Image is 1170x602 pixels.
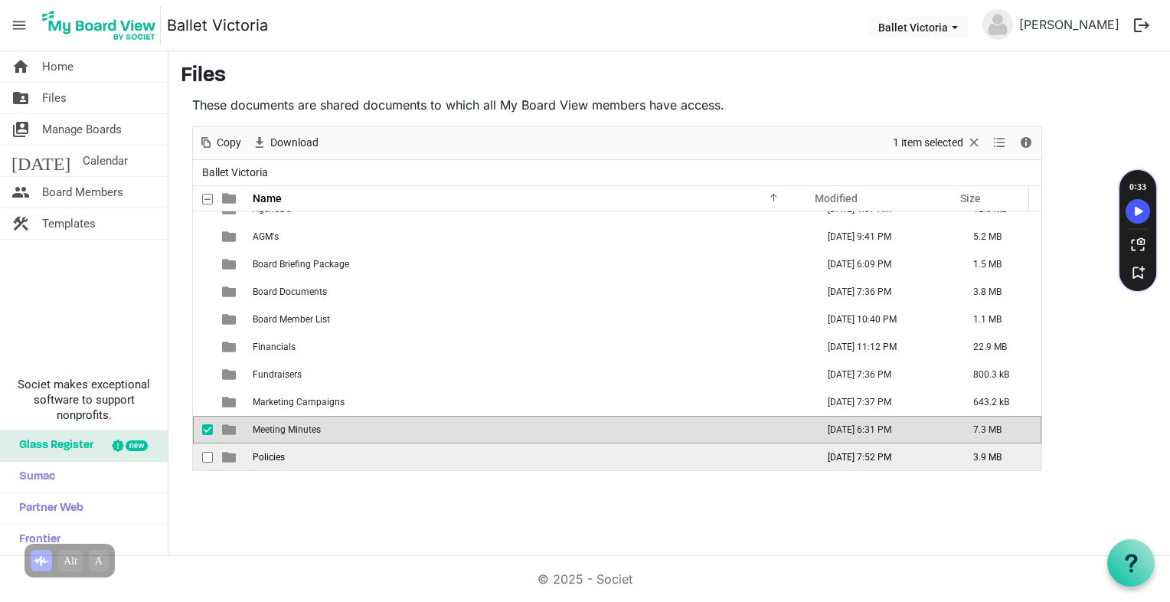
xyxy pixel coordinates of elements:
[812,250,957,278] td: February 01, 2022 6:09 PM column header Modified
[213,416,248,443] td: is template cell column header type
[957,333,1041,361] td: 22.9 MB is template cell column header Size
[987,127,1013,159] div: View
[1013,9,1126,40] a: [PERSON_NAME]
[248,306,812,333] td: Board Member List is template cell column header Name
[957,306,1041,333] td: 1.1 MB is template cell column header Size
[248,361,812,388] td: Fundraisers is template cell column header Name
[193,416,213,443] td: checkbox
[960,192,981,204] span: Size
[213,250,248,278] td: is template cell column header type
[42,83,67,113] span: Files
[812,306,957,333] td: November 20, 2024 10:40 PM column header Modified
[248,388,812,416] td: Marketing Campaigns is template cell column header Name
[193,388,213,416] td: checkbox
[11,83,30,113] span: folder_shared
[193,443,213,471] td: checkbox
[42,51,74,82] span: Home
[957,361,1041,388] td: 800.3 kB is template cell column header Size
[193,333,213,361] td: checkbox
[213,443,248,471] td: is template cell column header type
[815,192,858,204] span: Modified
[42,208,96,239] span: Templates
[196,133,244,152] button: Copy
[213,361,248,388] td: is template cell column header type
[253,286,327,297] span: Board Documents
[213,306,248,333] td: is template cell column header type
[11,493,83,524] span: Partner Web
[11,430,93,461] span: Glass Register
[167,10,268,41] a: Ballet Victoria
[213,388,248,416] td: is template cell column header type
[812,333,957,361] td: June 24, 2025 11:12 PM column header Modified
[253,424,321,435] span: Meeting Minutes
[1126,9,1158,41] button: logout
[253,231,279,242] span: AGM's
[193,223,213,250] td: checkbox
[83,146,128,176] span: Calendar
[812,223,957,250] td: December 02, 2024 9:41 PM column header Modified
[193,250,213,278] td: checkbox
[7,377,161,423] span: Societ makes exceptional software to support nonprofits.
[5,11,34,40] span: menu
[253,204,291,214] span: Agenda's
[957,250,1041,278] td: 1.5 MB is template cell column header Size
[248,416,812,443] td: Meeting Minutes is template cell column header Name
[812,361,957,388] td: November 12, 2024 7:36 PM column header Modified
[868,16,968,38] button: Ballet Victoria dropdownbutton
[42,114,122,145] span: Manage Boards
[213,278,248,306] td: is template cell column header type
[269,133,320,152] span: Download
[11,208,30,239] span: construction
[1016,133,1037,152] button: Details
[887,127,987,159] div: Clear selection
[247,127,324,159] div: Download
[812,443,957,471] td: August 11, 2025 7:52 PM column header Modified
[538,571,632,587] a: © 2025 - Societ
[250,133,322,152] button: Download
[192,96,1042,114] p: These documents are shared documents to which all My Board View members have access.
[253,342,296,352] span: Financials
[11,114,30,145] span: switch_account
[248,223,812,250] td: AGM's is template cell column header Name
[11,51,30,82] span: home
[11,462,55,492] span: Sumac
[891,133,965,152] span: 1 item selected
[957,416,1041,443] td: 7.3 MB is template cell column header Size
[957,223,1041,250] td: 5.2 MB is template cell column header Size
[990,133,1008,152] button: View dropdownbutton
[812,278,957,306] td: November 12, 2024 7:36 PM column header Modified
[957,388,1041,416] td: 643.2 kB is template cell column header Size
[193,306,213,333] td: checkbox
[11,177,30,208] span: people
[957,278,1041,306] td: 3.8 MB is template cell column header Size
[253,314,330,325] span: Board Member List
[957,443,1041,471] td: 3.9 MB is template cell column header Size
[253,259,349,270] span: Board Briefing Package
[213,223,248,250] td: is template cell column header type
[199,163,271,182] span: Ballet Victoria
[193,278,213,306] td: checkbox
[126,440,148,451] div: new
[213,333,248,361] td: is template cell column header type
[253,452,285,463] span: Policies
[812,388,957,416] td: November 12, 2024 7:37 PM column header Modified
[38,6,167,44] a: My Board View Logo
[11,146,70,176] span: [DATE]
[1013,127,1039,159] div: Details
[248,250,812,278] td: Board Briefing Package is template cell column header Name
[248,333,812,361] td: Financials is template cell column header Name
[253,192,282,204] span: Name
[982,9,1013,40] img: no-profile-picture.svg
[215,133,243,152] span: Copy
[193,127,247,159] div: Copy
[181,64,1158,90] h3: Files
[42,177,123,208] span: Board Members
[248,443,812,471] td: Policies is template cell column header Name
[193,361,213,388] td: checkbox
[38,6,161,44] img: My Board View Logo
[248,278,812,306] td: Board Documents is template cell column header Name
[253,369,302,380] span: Fundraisers
[253,397,345,407] span: Marketing Campaigns
[11,525,60,555] span: Frontier
[891,133,985,152] button: Selection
